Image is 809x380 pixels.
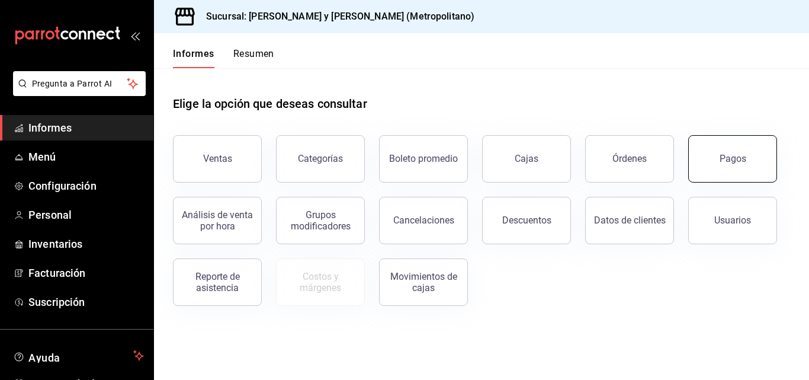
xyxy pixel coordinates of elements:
[173,135,262,183] button: Ventas
[28,267,85,279] font: Facturación
[173,47,274,68] div: pestañas de navegación
[720,153,746,164] font: Pagos
[688,135,777,183] button: Pagos
[233,48,274,59] font: Resumen
[276,197,365,244] button: Grupos modificadores
[389,153,458,164] font: Boleto promedio
[390,271,457,293] font: Movimientos de cajas
[28,122,72,134] font: Informes
[276,258,365,306] button: Contrata inventarios para ver este informe
[173,258,262,306] button: Reporte de asistencia
[28,209,72,221] font: Personal
[714,215,751,226] font: Usuarios
[585,135,674,183] button: Órdenes
[291,209,351,232] font: Grupos modificadores
[32,79,113,88] font: Pregunta a Parrot AI
[8,86,146,98] a: Pregunta a Parrot AI
[379,135,468,183] button: Boleto promedio
[28,238,82,250] font: Inventarios
[28,352,60,364] font: Ayuda
[515,153,539,164] font: Cajas
[173,197,262,244] button: Análisis de venta por hora
[482,135,571,183] a: Cajas
[585,197,674,244] button: Datos de clientes
[28,296,85,308] font: Suscripción
[502,215,551,226] font: Descuentos
[612,153,647,164] font: Órdenes
[13,71,146,96] button: Pregunta a Parrot AI
[300,271,341,293] font: Costos y márgenes
[393,215,454,226] font: Cancelaciones
[594,215,666,226] font: Datos de clientes
[379,258,468,306] button: Movimientos de cajas
[276,135,365,183] button: Categorías
[28,180,97,192] font: Configuración
[688,197,777,244] button: Usuarios
[173,97,367,111] font: Elige la opción que deseas consultar
[203,153,232,164] font: Ventas
[298,153,343,164] font: Categorías
[130,31,140,40] button: abrir_cajón_menú
[182,209,253,232] font: Análisis de venta por hora
[482,197,571,244] button: Descuentos
[206,11,474,22] font: Sucursal: [PERSON_NAME] y [PERSON_NAME] (Metropolitano)
[28,151,56,163] font: Menú
[195,271,240,293] font: Reporte de asistencia
[173,48,214,59] font: Informes
[379,197,468,244] button: Cancelaciones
